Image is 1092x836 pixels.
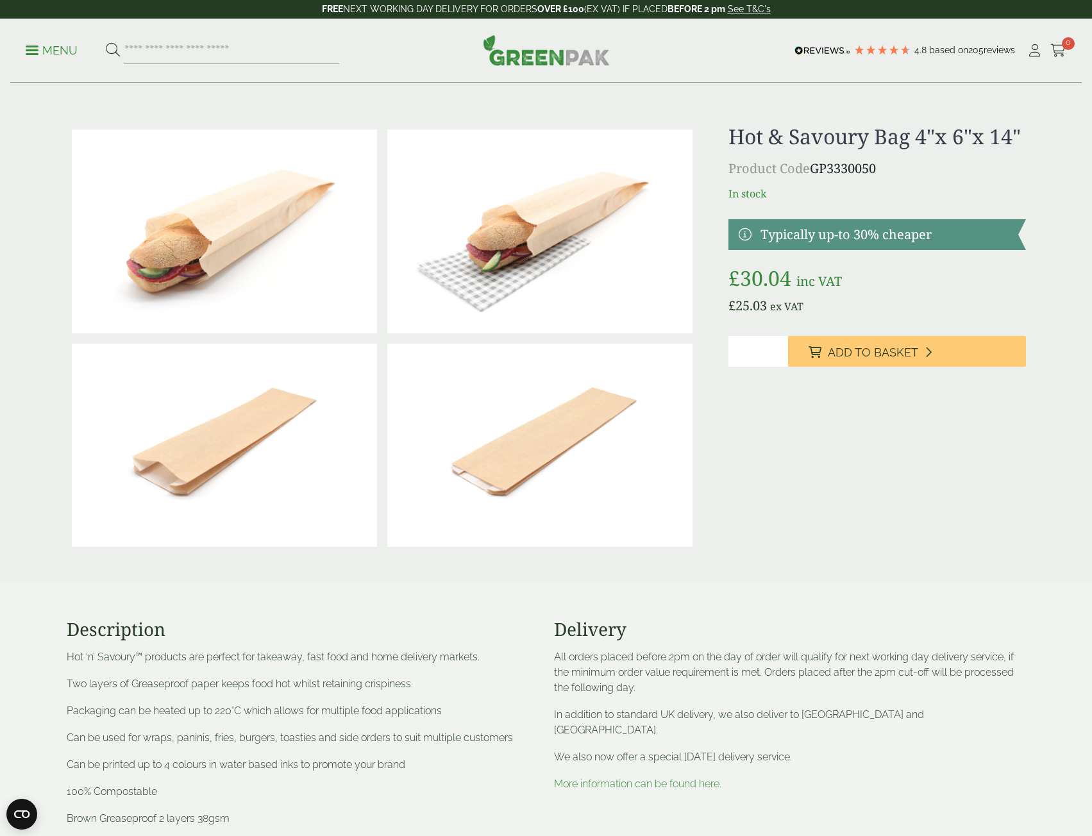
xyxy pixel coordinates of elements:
p: In addition to standard UK delivery, we also deliver to [GEOGRAPHIC_DATA] and [GEOGRAPHIC_DATA]. [554,707,1026,738]
p: In stock [728,186,1025,201]
bdi: 25.03 [728,297,767,314]
span: 0 [1062,37,1075,50]
span: Product Code [728,160,810,177]
p: GP3330050 [728,159,1025,178]
img: 3330050 Hot N Savoury Brown Bag 4x6x14inch With Hot Sub V2 [387,130,693,333]
p: Brown Greaseproof 2 layers 38gsm [67,811,539,826]
strong: FREE [322,4,343,14]
p: Can be printed up to 4 colours in water based inks to promote your brand [67,757,539,773]
span: reviews [984,45,1015,55]
p: Two layers of Greaseproof paper keeps food hot whilst retaining crispiness. [67,676,539,692]
i: My Account [1027,44,1043,57]
strong: OVER £100 [537,4,584,14]
button: Open CMP widget [6,799,37,830]
span: ex VAT [770,299,803,313]
span: £ [728,264,740,292]
img: 3330050 Hot N Savoury Brown Bag 4x6x14inch Open [72,344,377,548]
p: Can be used for wraps, paninis, fries, burgers, toasties and side orders to suit multiple customers [67,730,539,746]
p: Hot ‘n’ Savoury™ products are perfect for takeaway, fast food and home delivery markets. [67,649,539,665]
a: More information can be found here. [554,778,721,790]
h3: Delivery [554,619,1026,640]
span: Based on [929,45,968,55]
img: REVIEWS.io [794,46,850,55]
span: Add to Basket [828,346,918,360]
p: All orders placed before 2pm on the day of order will qualify for next working day delivery servi... [554,649,1026,696]
p: Packaging can be heated up to 220°C which allows for multiple food applications [67,703,539,719]
strong: BEFORE 2 pm [668,4,725,14]
div: 4.79 Stars [853,44,911,56]
span: £ [728,297,735,314]
span: 4.8 [914,45,929,55]
a: Menu [26,43,78,56]
h3: Description [67,619,539,640]
a: See T&C's [728,4,771,14]
i: Cart [1050,44,1066,57]
h1: Hot & Savoury Bag 4"x 6"x 14" [728,124,1025,149]
p: 100% Compostable [67,784,539,799]
p: Menu [26,43,78,58]
a: 0 [1050,41,1066,60]
img: GreenPak Supplies [483,35,610,65]
button: Add to Basket [788,336,1026,367]
span: inc VAT [796,272,842,290]
img: 3330050 Hot N Savoury Brown Bag 4x6x14inch Flat [387,344,693,548]
bdi: 30.04 [728,264,791,292]
img: 3330050 Hot N Savoury Brown Bag 4x6x14inch With Hot Sub [72,130,377,333]
p: We also now offer a special [DATE] delivery service. [554,749,1026,765]
span: 205 [968,45,984,55]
